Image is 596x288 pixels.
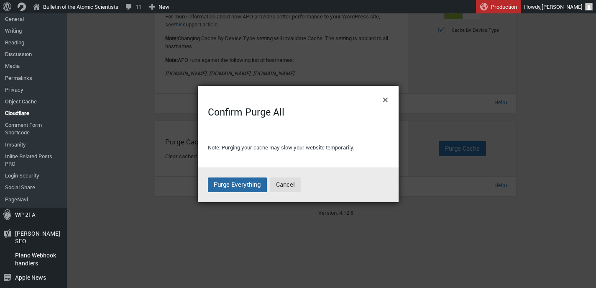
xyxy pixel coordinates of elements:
button: Cancel [270,177,301,193]
button: Purge Everything [208,177,267,193]
span: Note: Purging your cache may slow your website temporarily. [208,144,354,151]
span: Confirm Purge All [208,105,284,118]
span: Cancel [276,180,295,188]
span: Purge Everything [214,180,261,188]
span: [PERSON_NAME] [542,3,583,10]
